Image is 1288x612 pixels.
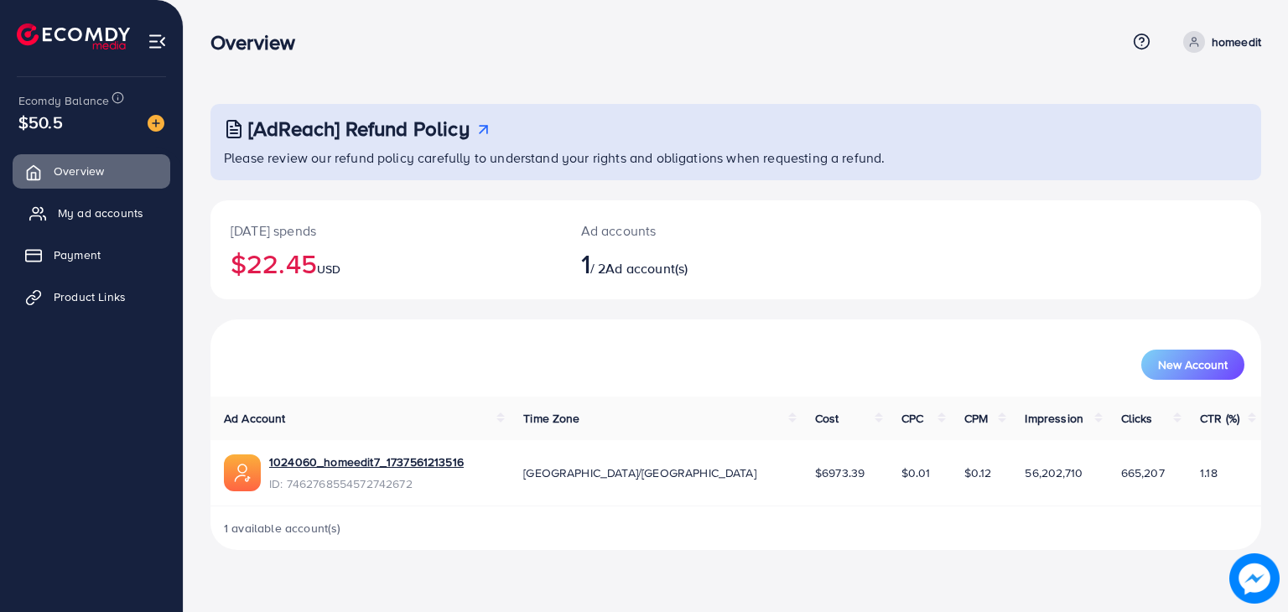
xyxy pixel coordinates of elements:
[815,410,839,427] span: Cost
[523,410,579,427] span: Time Zone
[1229,553,1280,604] img: image
[1141,350,1244,380] button: New Account
[224,410,286,427] span: Ad Account
[18,110,63,134] span: $50.5
[581,247,803,279] h2: / 2
[17,23,130,49] img: logo
[54,163,104,179] span: Overview
[964,464,992,481] span: $0.12
[54,288,126,305] span: Product Links
[54,246,101,263] span: Payment
[581,220,803,241] p: Ad accounts
[1200,464,1218,481] span: 1.18
[815,464,865,481] span: $6973.39
[1121,464,1165,481] span: 665,207
[231,220,541,241] p: [DATE] spends
[1025,410,1083,427] span: Impression
[1158,359,1228,371] span: New Account
[148,32,167,51] img: menu
[317,261,340,277] span: USD
[1200,410,1239,427] span: CTR (%)
[901,410,923,427] span: CPC
[1212,32,1261,52] p: homeedit
[248,117,470,141] h3: [AdReach] Refund Policy
[901,464,931,481] span: $0.01
[224,454,261,491] img: ic-ads-acc.e4c84228.svg
[13,196,170,230] a: My ad accounts
[1176,31,1261,53] a: homeedit
[964,410,988,427] span: CPM
[13,154,170,188] a: Overview
[523,464,756,481] span: [GEOGRAPHIC_DATA]/[GEOGRAPHIC_DATA]
[224,148,1251,168] p: Please review our refund policy carefully to understand your rights and obligations when requesti...
[13,280,170,314] a: Product Links
[13,238,170,272] a: Payment
[58,205,143,221] span: My ad accounts
[148,115,164,132] img: image
[210,30,309,54] h3: Overview
[269,475,464,492] span: ID: 7462768554572742672
[269,454,464,470] a: 1024060_homeedit7_1737561213516
[224,520,341,537] span: 1 available account(s)
[1121,410,1153,427] span: Clicks
[605,259,688,277] span: Ad account(s)
[581,244,590,283] span: 1
[231,247,541,279] h2: $22.45
[18,92,109,109] span: Ecomdy Balance
[1025,464,1083,481] span: 56,202,710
